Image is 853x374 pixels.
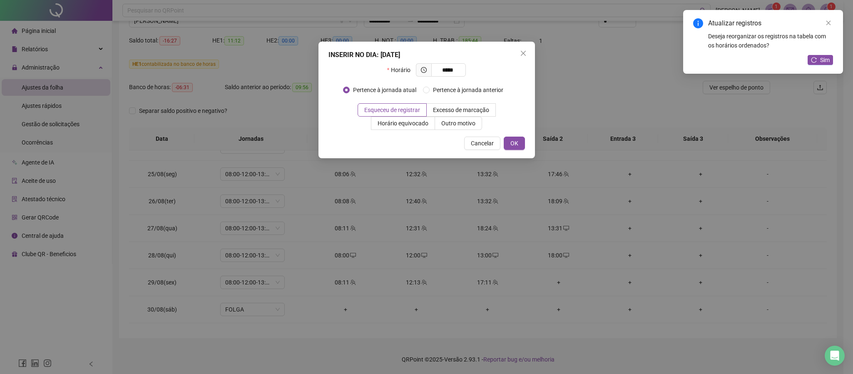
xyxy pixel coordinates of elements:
span: info-circle [693,18,703,28]
span: reload [811,57,817,63]
span: Excesso de marcação [433,107,489,113]
span: Esqueceu de registrar [364,107,420,113]
span: close [826,20,831,26]
span: Pertence à jornada atual [350,85,420,95]
span: Horário equivocado [378,120,428,127]
div: Atualizar registros [708,18,833,28]
button: Sim [808,55,833,65]
span: clock-circle [421,67,427,73]
div: Deseja reorganizar os registros na tabela com os horários ordenados? [708,32,833,50]
div: INSERIR NO DIA : [DATE] [328,50,525,60]
span: OK [510,139,518,148]
button: Close [517,47,530,60]
a: Close [824,18,833,27]
span: Cancelar [471,139,494,148]
span: Sim [820,55,830,65]
span: Outro motivo [441,120,475,127]
button: OK [504,137,525,150]
div: Open Intercom Messenger [825,346,845,366]
span: close [520,50,527,57]
label: Horário [387,63,416,77]
span: Pertence à jornada anterior [430,85,507,95]
button: Cancelar [464,137,500,150]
